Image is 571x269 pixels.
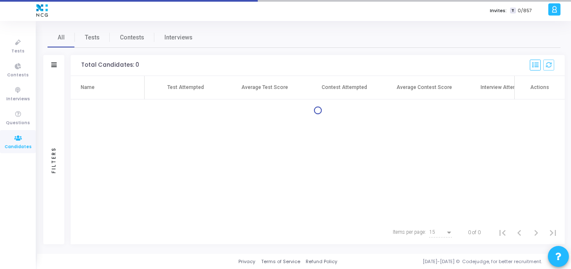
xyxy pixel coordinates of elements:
button: Last page [545,224,561,241]
button: First page [494,224,511,241]
a: Privacy [238,258,255,265]
div: Name [81,84,95,91]
label: Invites: [490,7,507,14]
div: 0 of 0 [468,229,481,236]
button: Previous page [511,224,528,241]
span: 0/857 [518,7,532,14]
span: 15 [429,229,435,235]
div: Filters [50,114,58,206]
th: Interview Attempted [464,76,544,99]
th: Test Attempted [145,76,225,99]
span: Tests [85,33,100,42]
mat-select: Items per page: [429,230,453,235]
span: Contests [7,72,29,79]
button: Next page [528,224,545,241]
img: logo [34,2,50,19]
th: Contest Attempted [304,76,384,99]
th: Average Test Score [225,76,304,99]
div: Items per page: [393,228,426,236]
span: Contests [120,33,144,42]
span: Questions [6,120,30,127]
a: Terms of Service [261,258,300,265]
th: Actions [514,76,565,99]
span: Interviews [6,96,30,103]
span: All [58,33,65,42]
a: Refund Policy [306,258,337,265]
span: T [510,8,515,14]
div: Total Candidates: 0 [81,62,139,68]
th: Average Contest Score [384,76,464,99]
span: Interviews [164,33,193,42]
span: Tests [11,48,24,55]
span: Candidates [5,144,32,151]
div: [DATE]-[DATE] © Codejudge, for better recruitment. [337,258,560,265]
